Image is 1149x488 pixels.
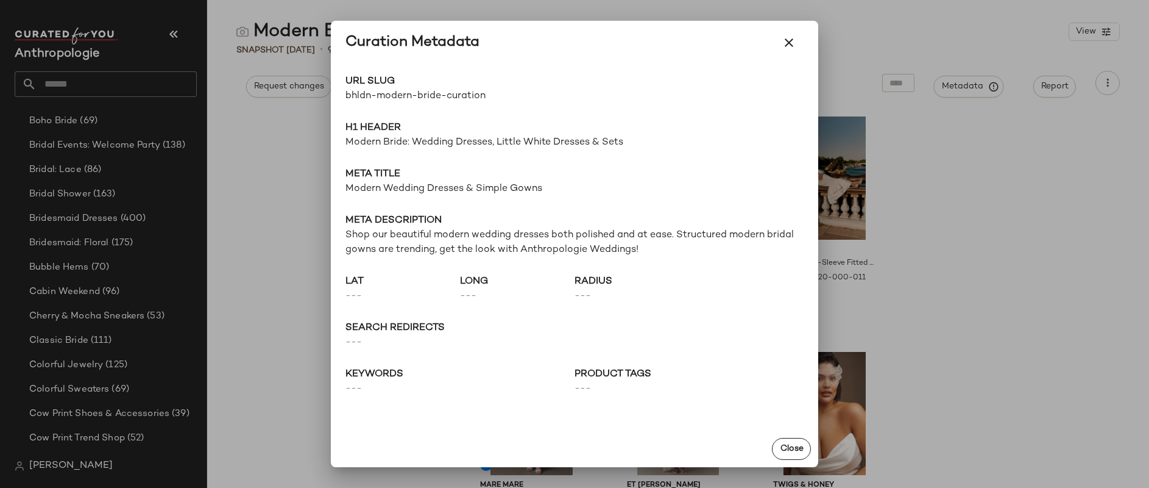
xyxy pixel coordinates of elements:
button: Close [772,438,811,460]
span: bhldn-modern-bride-curation [345,89,574,104]
span: Modern Bride: Wedding Dresses, Little White Dresses & Sets [345,135,804,150]
span: Meta title [345,167,804,182]
span: Product Tags [574,367,804,382]
span: lat [345,274,460,289]
span: --- [574,382,804,396]
span: --- [345,335,804,350]
span: search redirects [345,321,804,335]
span: URL Slug [345,74,574,89]
span: --- [345,289,460,304]
span: H1 Header [345,121,804,135]
span: Shop our beautiful modern wedding dresses both polished and at ease. Structured modern bridal gow... [345,228,804,257]
span: --- [460,289,574,304]
span: --- [574,289,689,304]
span: --- [345,382,574,396]
span: Modern Wedding Dresses & Simple Gowns [345,182,804,196]
span: keywords [345,367,574,382]
span: radius [574,274,689,289]
span: Close [779,444,803,454]
div: Curation Metadata [345,33,479,52]
span: Meta description [345,213,804,228]
span: long [460,274,574,289]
